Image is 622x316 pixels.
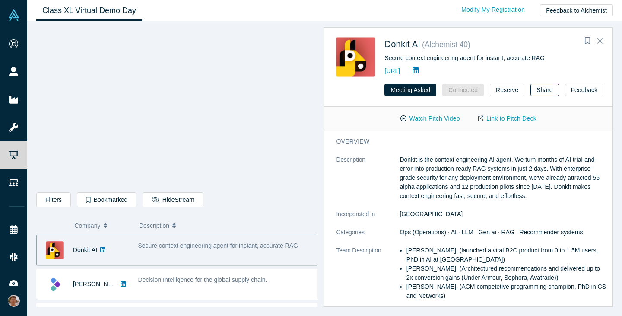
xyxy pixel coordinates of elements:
[336,37,375,77] img: Donkit AI's Logo
[406,264,607,282] li: [PERSON_NAME], (Architectured recommendations and delivered up to 2x conversion gains (Under Armo...
[490,84,524,96] button: Reserve
[530,84,559,96] button: Share
[336,137,595,146] h3: overview
[469,111,546,126] a: Link to Pitch Deck
[139,217,311,235] button: Description
[139,217,169,235] span: Description
[593,34,606,48] button: Close
[138,276,267,283] span: Decision Intelligence for the global supply chain.
[406,282,607,300] li: [PERSON_NAME], (ACM competetive programming champion, PhD in CS and Networks)
[73,281,123,287] a: [PERSON_NAME]
[73,246,97,253] a: Donkit AI
[422,40,470,49] small: ( Alchemist 40 )
[36,0,142,21] a: Class XL Virtual Demo Day
[384,54,600,63] div: Secure context engineering agent for instant, accurate RAG
[384,84,436,96] a: Meeting Asked
[384,39,420,49] a: Donkit AI
[400,155,607,201] p: Donkit is the context engineering AI agent. We turn months of AI trial-and-error into production-...
[336,210,400,228] dt: Incorporated in
[138,242,298,249] span: Secure context engineering agent for instant, accurate RAG
[336,155,400,210] dt: Description
[336,228,400,246] dt: Categories
[384,67,400,74] a: [URL]
[8,295,20,307] img: Mikhail Baklanov's Account
[77,192,136,207] button: Bookmarked
[37,28,317,186] iframe: Alchemist Class XL Demo Day: Vault
[452,2,534,17] a: Modify My Registration
[143,192,203,207] button: HideStream
[581,35,593,47] button: Bookmark
[406,246,607,264] li: [PERSON_NAME], (launched a viral B2C product from 0 to 1.5M users, PhD in AI at [GEOGRAPHIC_DATA])
[8,9,20,21] img: Alchemist Vault Logo
[46,275,64,294] img: Kimaru AI's Logo
[565,84,603,96] button: Feedback
[336,246,400,310] dt: Team Description
[442,84,484,96] button: Connected
[36,192,71,207] button: Filters
[75,217,101,235] span: Company
[391,111,469,126] button: Watch Pitch Video
[46,241,64,259] img: Donkit AI's Logo
[75,217,130,235] button: Company
[400,229,583,236] span: Ops (Operations) · AI · LLM · Gen ai · RAG · Recommender systems
[400,210,607,219] dd: [GEOGRAPHIC_DATA]
[540,4,613,16] button: Feedback to Alchemist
